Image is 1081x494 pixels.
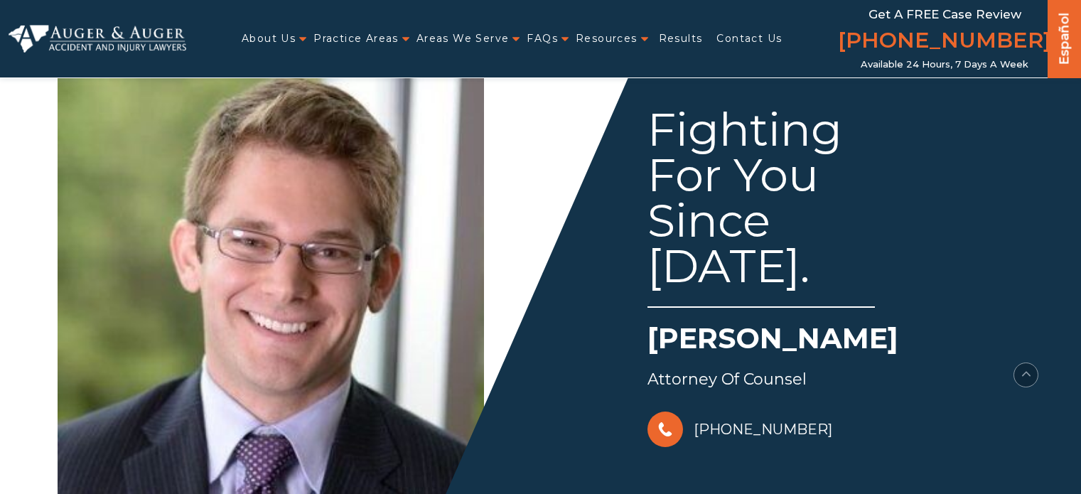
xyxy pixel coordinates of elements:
[647,408,832,451] a: [PHONE_NUMBER]
[576,24,638,53] a: Resources
[1013,363,1038,387] button: scroll to up
[647,365,1016,394] div: Attorney of Counsel
[647,107,875,308] div: Fighting For You Since [DATE].
[313,24,399,53] a: Practice Areas
[868,7,1021,21] span: Get a FREE Case Review
[838,25,1051,59] a: [PHONE_NUMBER]
[9,25,186,52] img: Auger & Auger Accident and Injury Lawyers Logo
[527,24,558,53] a: FAQs
[861,59,1028,70] span: Available 24 Hours, 7 Days a Week
[716,24,782,53] a: Contact Us
[647,318,1016,365] h1: [PERSON_NAME]
[659,24,703,53] a: Results
[416,24,510,53] a: Areas We Serve
[242,24,296,53] a: About Us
